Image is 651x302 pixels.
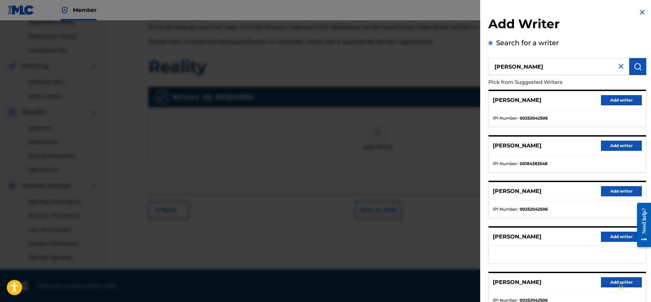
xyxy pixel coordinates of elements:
[520,161,548,167] strong: 00184383548
[493,233,541,241] p: [PERSON_NAME]
[493,278,541,286] p: [PERSON_NAME]
[488,16,646,34] h2: Add Writer
[496,39,559,47] label: Search for a writer
[61,6,69,14] img: Top Rightsholder
[632,198,651,252] iframe: Resource Center
[488,75,607,90] p: Pick from Suggested Writers
[493,96,541,104] p: [PERSON_NAME]
[619,276,623,297] div: Drag
[493,142,541,150] p: [PERSON_NAME]
[617,269,651,302] iframe: Chat Widget
[601,95,642,105] button: Add writer
[488,58,629,75] input: Search writer's name or IPI Number
[493,115,518,121] span: IPI Number :
[601,186,642,196] button: Add writer
[73,6,97,14] span: Member
[8,5,34,15] img: MLC Logo
[601,141,642,151] button: Add writer
[617,62,625,70] img: close
[493,187,541,195] p: [PERSON_NAME]
[634,63,642,71] img: Search Works
[520,115,548,121] strong: 00252042506
[601,232,642,242] button: Add writer
[601,277,642,287] button: Add writer
[493,161,518,167] span: IPI Number :
[520,206,548,212] strong: 00252042506
[493,206,518,212] span: IPI Number :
